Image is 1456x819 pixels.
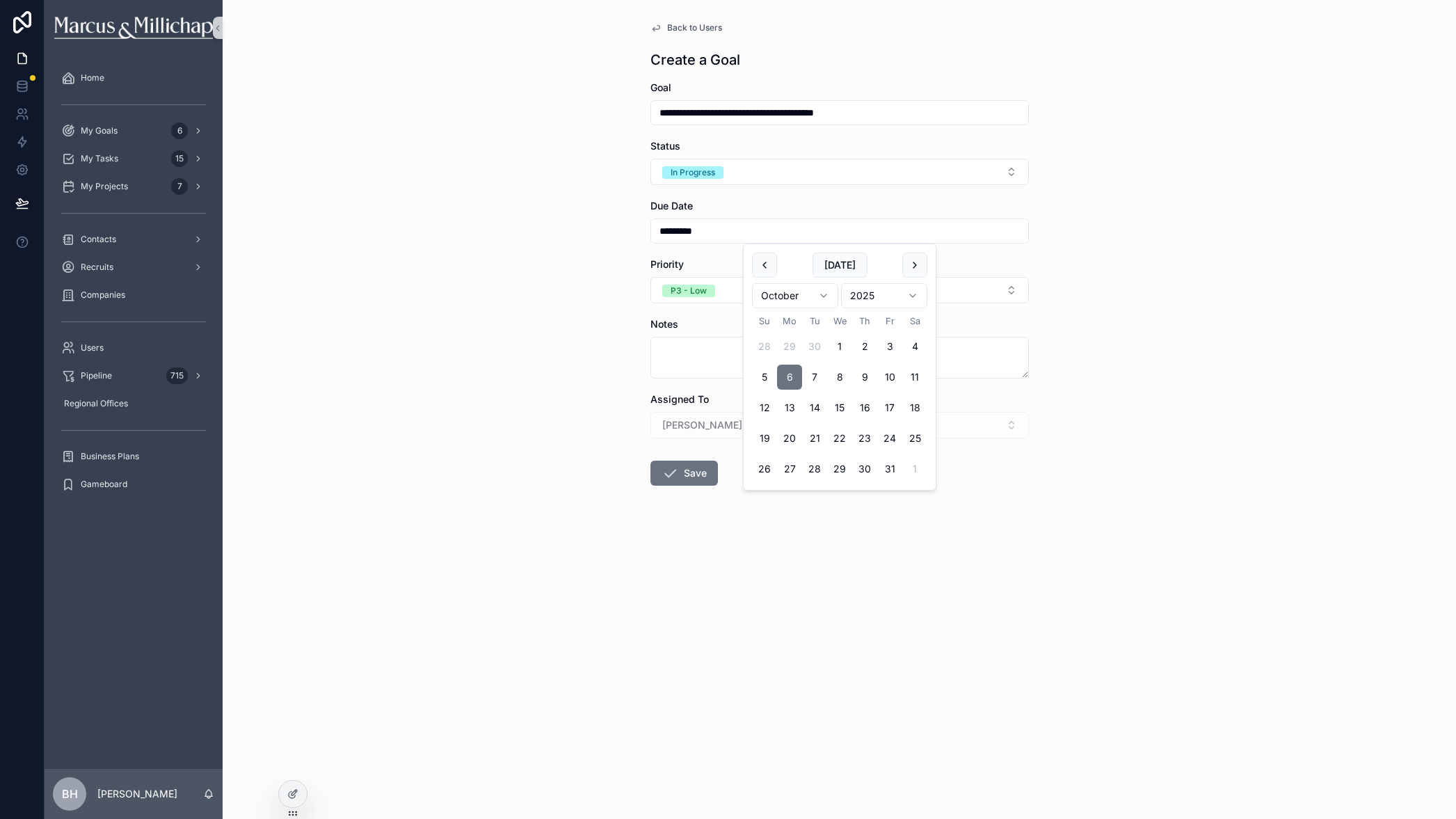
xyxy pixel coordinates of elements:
[752,395,777,420] button: Sunday, October 12th, 2025
[877,365,902,390] button: Friday, October 10th, 2025
[171,122,188,139] div: 6
[752,426,777,451] button: Sunday, October 19th, 2025
[852,365,877,390] button: Thursday, October 9th, 2025
[650,140,680,152] span: Status
[81,342,104,353] span: Users
[81,451,139,462] span: Business Plans
[53,472,214,497] a: Gameboard
[166,367,188,384] div: 715
[827,314,852,328] th: Wednesday
[171,178,188,195] div: 7
[64,398,128,409] span: Regional Offices
[802,456,827,482] button: Tuesday, October 28th, 2025
[852,314,877,328] th: Thursday
[902,314,927,328] th: Saturday
[852,395,877,420] button: Thursday, October 16th, 2025
[852,426,877,451] button: Thursday, October 23rd, 2025
[650,461,718,486] button: Save
[171,150,188,167] div: 15
[777,395,802,420] button: Monday, October 13th, 2025
[671,285,707,297] div: P3 - Low
[827,395,852,420] button: Wednesday, October 15th, 2025
[827,426,852,451] button: Wednesday, October 22nd, 2025
[81,262,113,273] span: Recruits
[813,253,867,278] button: [DATE]
[53,227,214,252] a: Contacts
[650,318,678,330] span: Notes
[752,365,777,390] button: Sunday, October 5th, 2025
[650,200,693,212] span: Due Date
[650,393,709,405] span: Assigned To
[45,56,223,515] div: scrollable content
[81,289,125,301] span: Companies
[777,426,802,451] button: Monday, October 20th, 2025
[81,125,118,136] span: My Goals
[902,365,927,390] button: Saturday, October 11th, 2025
[97,787,177,801] p: [PERSON_NAME]
[650,159,1029,185] button: Select Button
[53,65,214,90] a: Home
[877,314,902,328] th: Friday
[81,72,104,84] span: Home
[671,166,715,179] div: In Progress
[802,334,827,359] button: Tuesday, September 30th, 2025
[53,391,214,416] a: Regional Offices
[752,314,927,482] table: October 2025
[802,314,827,328] th: Tuesday
[802,395,827,420] button: Tuesday, October 14th, 2025
[81,234,116,245] span: Contacts
[777,365,802,390] button: Monday, October 6th, 2025, selected
[650,22,722,33] a: Back to Users
[877,334,902,359] button: Friday, October 3rd, 2025
[802,365,827,390] button: Tuesday, October 7th, 2025
[902,456,927,482] button: Saturday, November 1st, 2025
[53,363,214,388] a: Pipeline715
[650,277,1029,303] button: Select Button
[752,334,777,359] button: Sunday, September 28th, 2025
[777,334,802,359] button: Today, Monday, September 29th, 2025
[902,426,927,451] button: Saturday, October 25th, 2025
[53,255,214,280] a: Recruits
[650,258,684,270] span: Priority
[53,118,214,143] a: My Goals6
[81,479,127,490] span: Gameboard
[53,283,214,308] a: Companies
[902,395,927,420] button: Saturday, October 18th, 2025
[752,456,777,482] button: Sunday, October 26th, 2025
[53,174,214,199] a: My Projects7
[81,181,128,192] span: My Projects
[650,81,671,93] span: Goal
[650,50,740,70] h1: Create a Goal
[81,153,118,164] span: My Tasks
[53,444,214,469] a: Business Plans
[81,370,112,381] span: Pipeline
[777,314,802,328] th: Monday
[827,456,852,482] button: Wednesday, October 29th, 2025
[852,334,877,359] button: Thursday, October 2nd, 2025
[777,456,802,482] button: Monday, October 27th, 2025
[802,426,827,451] button: Tuesday, October 21st, 2025
[752,314,777,328] th: Sunday
[53,335,214,360] a: Users
[877,456,902,482] button: Friday, October 31st, 2025
[902,334,927,359] button: Saturday, October 4th, 2025
[827,365,852,390] button: Wednesday, October 8th, 2025
[54,17,212,39] img: App logo
[827,334,852,359] button: Wednesday, October 1st, 2025
[852,456,877,482] button: Thursday, October 30th, 2025
[667,22,722,33] span: Back to Users
[53,146,214,171] a: My Tasks15
[877,426,902,451] button: Friday, October 24th, 2025
[877,395,902,420] button: Friday, October 17th, 2025
[62,786,78,802] span: BH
